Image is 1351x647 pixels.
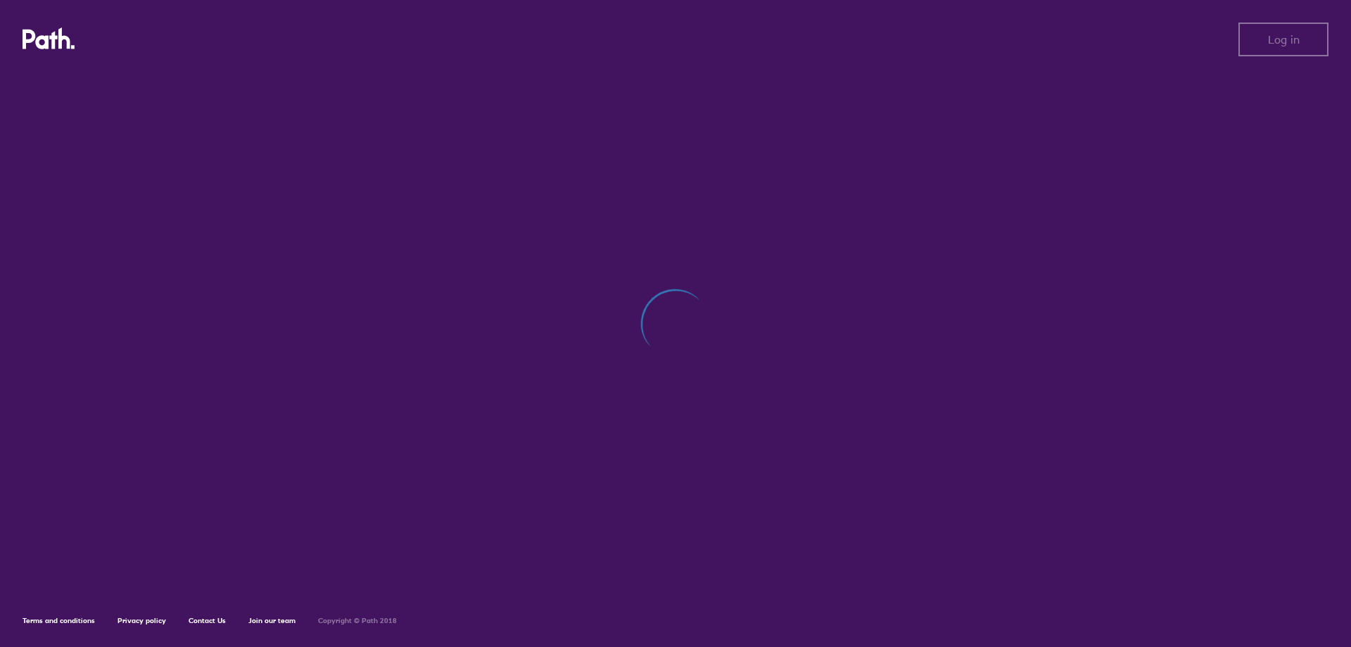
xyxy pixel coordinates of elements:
[1268,33,1300,46] span: Log in
[1238,23,1328,56] button: Log in
[23,616,95,625] a: Terms and conditions
[189,616,226,625] a: Contact Us
[118,616,166,625] a: Privacy policy
[318,617,397,625] h6: Copyright © Path 2018
[248,616,296,625] a: Join our team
